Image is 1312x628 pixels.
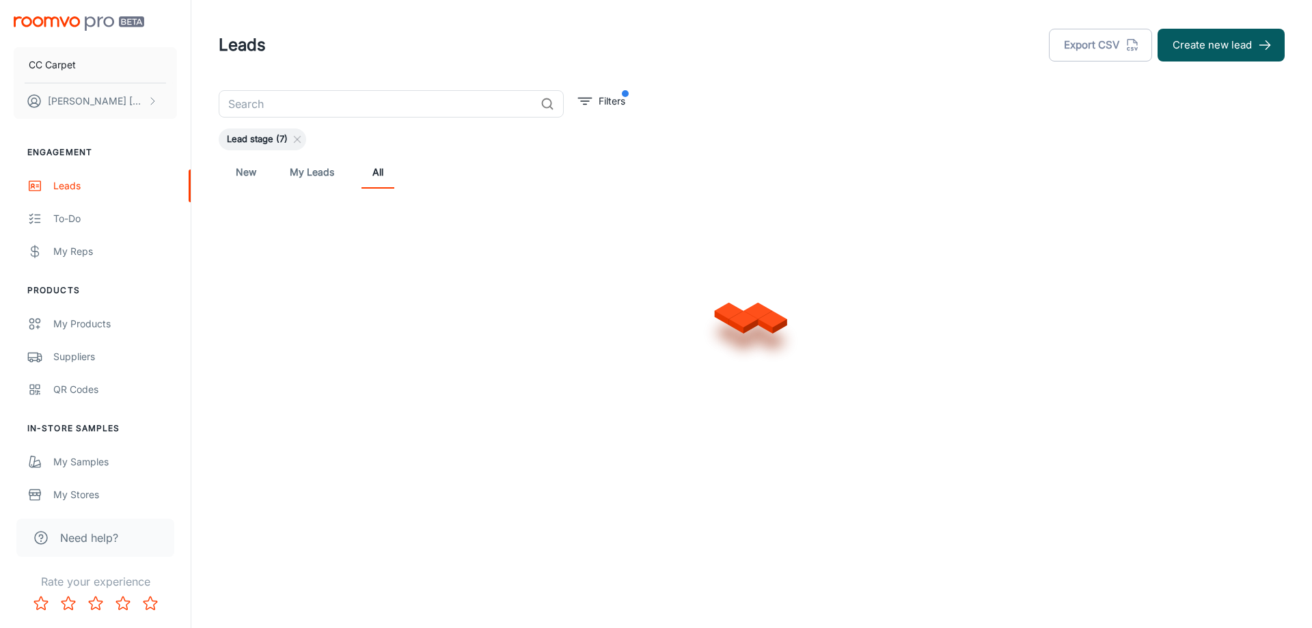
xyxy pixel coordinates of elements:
[219,90,535,118] input: Search
[29,57,76,72] p: CC Carpet
[575,90,629,112] button: filter
[219,33,266,57] h1: Leads
[53,487,177,502] div: My Stores
[53,316,177,331] div: My Products
[53,178,177,193] div: Leads
[53,244,177,259] div: My Reps
[48,94,144,109] p: [PERSON_NAME] [PERSON_NAME]
[14,16,144,31] img: Roomvo PRO Beta
[290,156,334,189] a: My Leads
[219,128,306,150] div: Lead stage (7)
[219,133,296,146] span: Lead stage (7)
[1158,29,1285,62] button: Create new lead
[230,156,262,189] a: New
[361,156,394,189] a: All
[53,382,177,397] div: QR Codes
[14,47,177,83] button: CC Carpet
[53,454,177,469] div: My Samples
[1049,29,1152,62] button: Export CSV
[14,83,177,119] button: [PERSON_NAME] [PERSON_NAME]
[599,94,625,109] p: Filters
[53,211,177,226] div: To-do
[53,349,177,364] div: Suppliers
